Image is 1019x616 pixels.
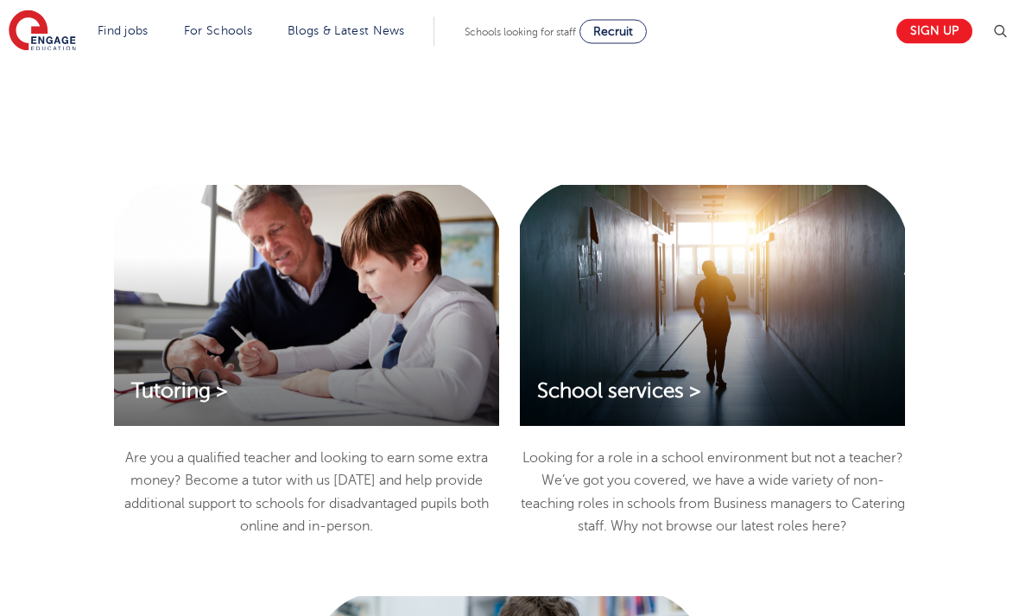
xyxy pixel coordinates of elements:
span: Recruit [593,25,633,38]
a: Find jobs [98,24,149,37]
a: For Schools [184,24,252,37]
a: Sign up [896,19,972,44]
a: School services > [520,380,718,405]
img: Engage Education [9,10,76,54]
p: Are you a qualified teacher and looking to earn some extra money? Become a tutor with us [DATE] a... [114,448,499,538]
span: Tutoring > [131,380,228,403]
a: Blogs & Latest News [288,24,405,37]
p: Looking for a role in a school environment but not a teacher? We’ve got you covered, we have a wi... [520,448,905,538]
a: Tutoring > [114,380,245,405]
a: Recruit [579,20,647,44]
span: Schools looking for staff [465,26,576,38]
span: School services > [537,380,701,403]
